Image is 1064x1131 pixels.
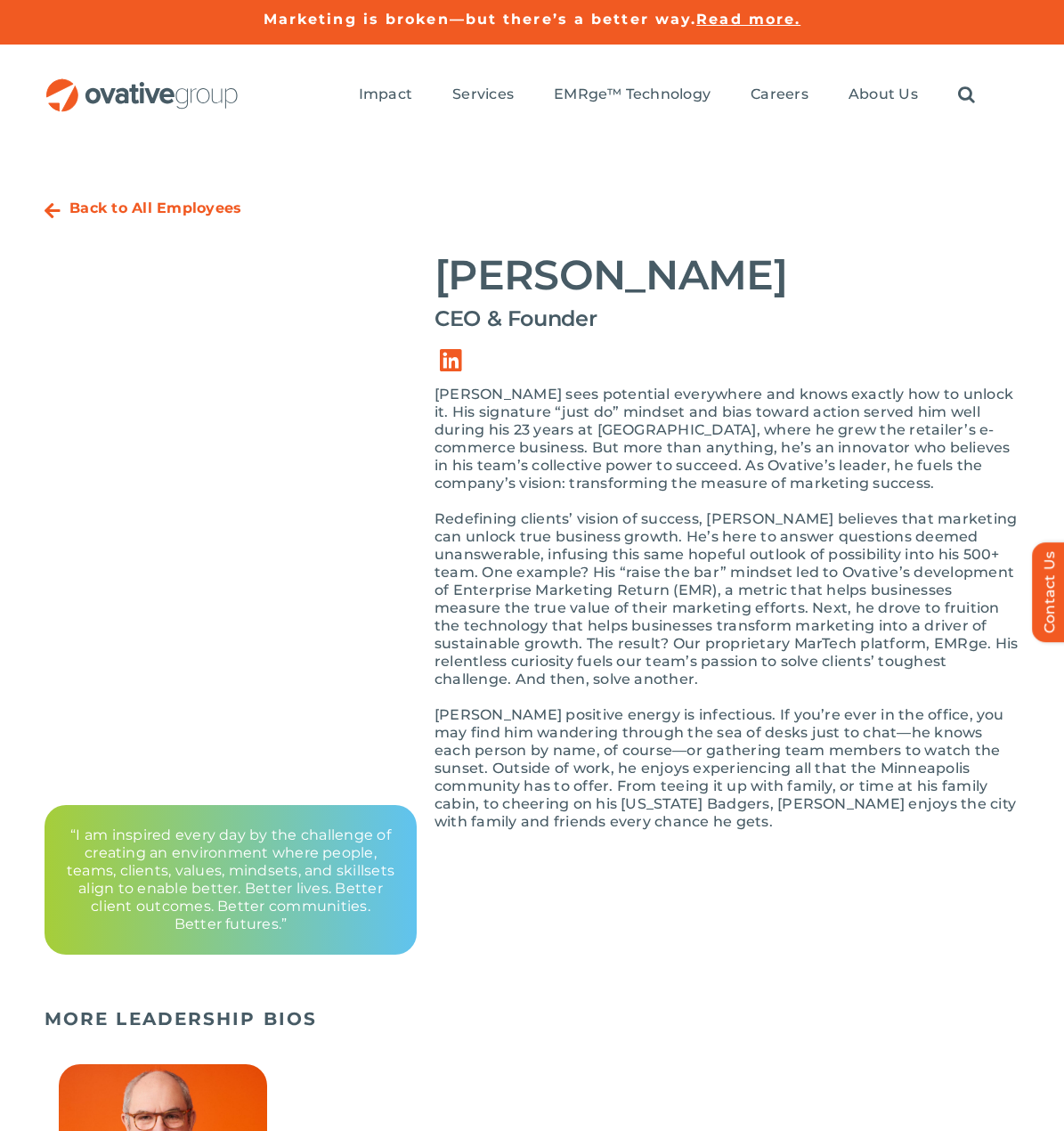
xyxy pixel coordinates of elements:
[435,386,1019,492] p: [PERSON_NAME] sees potential everywhere and knows exactly how to unlock it. His signature “just d...
[751,85,808,103] span: Careers
[69,199,241,216] a: Back to All Employees
[359,85,412,103] span: Impact
[751,85,808,105] a: Careers
[45,297,417,787] img: Bio_-_Dale[1]
[435,510,1019,688] p: Redefining clients’ vision of success, [PERSON_NAME] believes that marketing can unlock true busi...
[66,826,395,933] p: “I am inspired every day by the challenge of creating an environment where people, teams, clients...
[958,85,975,105] a: Search
[45,202,61,220] a: Link to https://ovative.com/about-us/people/
[359,85,412,105] a: Impact
[435,306,1019,331] h4: CEO & Founder
[696,11,800,28] a: Read more.
[426,336,475,386] a: Link to https://www.linkedin.com/in/dalenitschke/
[435,253,1019,297] h2: [PERSON_NAME]
[849,85,918,103] span: About Us
[554,85,711,103] span: EMRge™ Technology
[452,85,514,103] span: Services
[849,85,918,105] a: About Us
[359,67,975,124] nav: Menu
[452,85,514,105] a: Services
[45,77,240,94] a: OG_Full_horizontal_RGB
[435,706,1019,831] p: [PERSON_NAME] positive energy is infectious. If you’re ever in the office, you may find him wande...
[45,1008,1019,1029] h5: MORE LEADERSHIP BIOS
[264,11,697,28] a: Marketing is broken—but there’s a better way.
[554,85,711,105] a: EMRge™ Technology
